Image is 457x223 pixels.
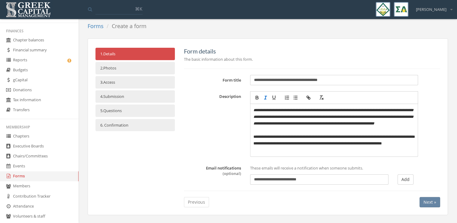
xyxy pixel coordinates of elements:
p: These emails will receive a notification when someone submits. [250,165,418,171]
span: ⌘K [135,6,142,12]
span: Next » [423,199,436,205]
a: 2.Photos [95,62,175,74]
label: Description [179,92,246,99]
a: 5.Questions [95,105,175,117]
p: The basic information about this form. [184,56,440,63]
button: Add [397,174,414,185]
a: 4.Submission [95,90,175,103]
div: [PERSON_NAME] [412,2,452,12]
a: 1.Details [95,48,175,60]
label: Email notifications [206,165,241,176]
a: Forms [88,22,104,30]
span: (optional) [223,171,241,176]
label: Form title [179,75,246,83]
a: 3.Access [95,76,175,89]
button: Previous [184,197,209,207]
h5: Form details [184,48,440,54]
a: 6. Confirmation [95,119,175,131]
button: Next » [420,197,440,207]
span: [PERSON_NAME] [416,7,446,12]
li: Create a form [104,22,146,30]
